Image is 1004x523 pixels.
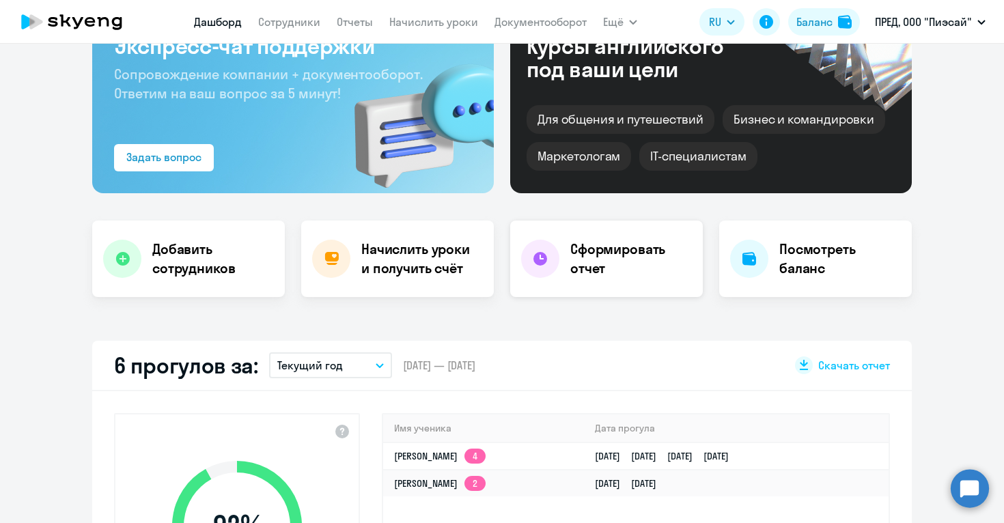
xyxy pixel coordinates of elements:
[337,15,373,29] a: Отчеты
[114,144,214,171] button: Задать вопрос
[527,105,714,134] div: Для общения и путешествий
[258,15,320,29] a: Сотрудники
[114,352,258,379] h2: 6 прогулов за:
[269,352,392,378] button: Текущий год
[603,8,637,36] button: Ещё
[603,14,624,30] span: Ещё
[788,8,860,36] button: Балансbalance
[361,240,480,278] h4: Начислить уроки и получить счёт
[394,477,486,490] a: [PERSON_NAME]2
[875,14,972,30] p: ПРЕД, ООО "Пиэсай"
[152,240,274,278] h4: Добавить сотрудников
[838,15,852,29] img: balance
[394,450,486,462] a: [PERSON_NAME]4
[570,240,692,278] h4: Сформировать отчет
[584,414,889,442] th: Дата прогула
[383,414,584,442] th: Имя ученика
[335,40,494,193] img: bg-img
[464,449,486,464] app-skyeng-badge: 4
[277,357,343,373] p: Текущий год
[595,450,740,462] a: [DATE][DATE][DATE][DATE]
[494,15,587,29] a: Документооборот
[527,34,760,81] div: Курсы английского под ваши цели
[464,476,486,491] app-skyeng-badge: 2
[126,149,201,165] div: Задать вопрос
[709,14,721,30] span: RU
[114,66,423,102] span: Сопровождение компании + документооборот. Ответим на ваш вопрос за 5 минут!
[527,142,631,171] div: Маркетологам
[779,240,901,278] h4: Посмотреть баланс
[595,477,667,490] a: [DATE][DATE]
[403,358,475,373] span: [DATE] — [DATE]
[194,15,242,29] a: Дашборд
[818,358,890,373] span: Скачать отчет
[639,142,757,171] div: IT-специалистам
[723,105,885,134] div: Бизнес и командировки
[699,8,744,36] button: RU
[796,14,833,30] div: Баланс
[868,5,992,38] button: ПРЕД, ООО "Пиэсай"
[389,15,478,29] a: Начислить уроки
[114,32,472,59] h3: Экспресс-чат поддержки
